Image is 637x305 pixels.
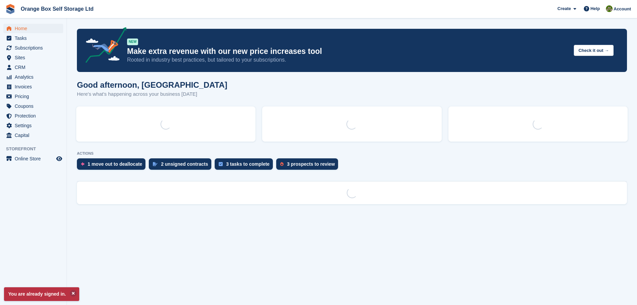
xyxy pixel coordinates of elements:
div: 1 move out to deallocate [88,161,142,167]
img: Pippa White [606,5,613,12]
span: Subscriptions [15,43,55,53]
span: Account [614,6,631,12]
a: menu [3,33,63,43]
img: stora-icon-8386f47178a22dfd0bd8f6a31ec36ba5ce8667c1dd55bd0f319d3a0aa187defe.svg [5,4,15,14]
a: menu [3,121,63,130]
span: Capital [15,131,55,140]
a: menu [3,82,63,91]
button: Check it out → [574,45,614,56]
a: 1 move out to deallocate [77,158,149,173]
a: menu [3,131,63,140]
img: task-75834270c22a3079a89374b754ae025e5fb1db73e45f91037f5363f120a921f8.svg [219,162,223,166]
p: ACTIONS [77,151,627,156]
p: Make extra revenue with our new price increases tool [127,47,568,56]
a: menu [3,92,63,101]
div: 2 unsigned contracts [161,161,208,167]
a: menu [3,63,63,72]
p: Here's what's happening across your business [DATE] [77,90,227,98]
span: Settings [15,121,55,130]
span: CRM [15,63,55,72]
h1: Good afternoon, [GEOGRAPHIC_DATA] [77,80,227,89]
span: Help [591,5,600,12]
a: menu [3,154,63,163]
span: Create [557,5,571,12]
span: Online Store [15,154,55,163]
a: menu [3,111,63,121]
a: 2 unsigned contracts [149,158,215,173]
a: Preview store [55,155,63,163]
img: contract_signature_icon-13c848040528278c33f63329250d36e43548de30e8caae1d1a13099fd9432cc5.svg [153,162,157,166]
a: menu [3,72,63,82]
span: Home [15,24,55,33]
span: Invoices [15,82,55,91]
span: Protection [15,111,55,121]
a: 3 tasks to complete [215,158,276,173]
span: Storefront [6,146,67,152]
span: Analytics [15,72,55,82]
div: 3 tasks to complete [226,161,270,167]
p: You are already signed in. [4,287,79,301]
a: 3 prospects to review [276,158,341,173]
a: Orange Box Self Storage Ltd [18,3,96,14]
span: Pricing [15,92,55,101]
div: 3 prospects to review [287,161,335,167]
a: menu [3,24,63,33]
span: Tasks [15,33,55,43]
img: prospect-51fa495bee0391a8d652442698ab0144808aea92771e9ea1ae160a38d050c398.svg [280,162,284,166]
a: menu [3,53,63,62]
a: menu [3,101,63,111]
img: price-adjustments-announcement-icon-8257ccfd72463d97f412b2fc003d46551f7dbcb40ab6d574587a9cd5c0d94... [80,27,127,65]
a: menu [3,43,63,53]
div: NEW [127,39,138,45]
span: Sites [15,53,55,62]
span: Coupons [15,101,55,111]
p: Rooted in industry best practices, but tailored to your subscriptions. [127,56,568,64]
img: move_outs_to_deallocate_icon-f764333ba52eb49d3ac5e1228854f67142a1ed5810a6f6cc68b1a99e826820c5.svg [81,162,84,166]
